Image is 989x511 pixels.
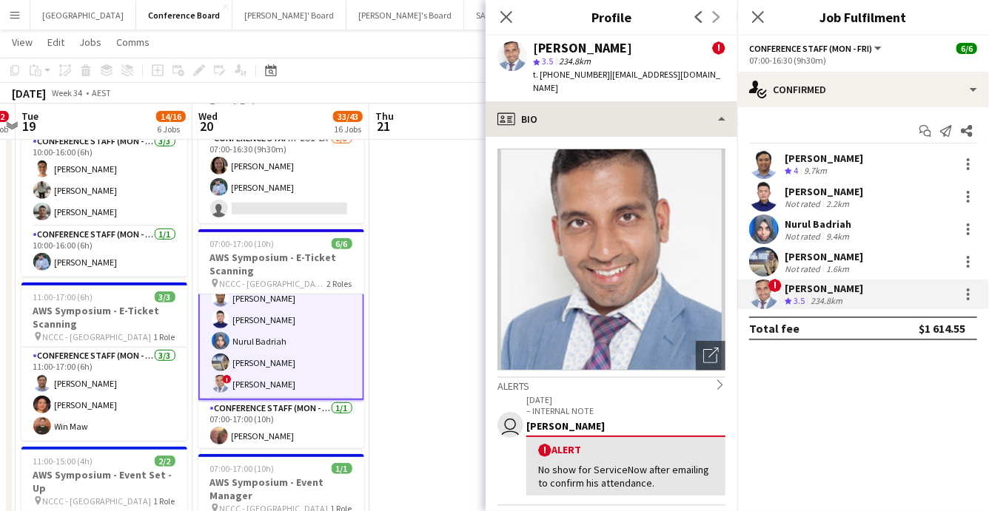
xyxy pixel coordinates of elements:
span: t. [PHONE_NUMBER] [533,69,610,80]
span: NCCC - [GEOGRAPHIC_DATA] [220,278,327,289]
div: 234.8km [808,295,845,308]
span: 19 [19,118,38,135]
div: Not rated [785,231,823,242]
app-card-role: Conference Staff (Mon - Fri)3/310:00-16:00 (6h)[PERSON_NAME][PERSON_NAME][PERSON_NAME] [21,133,187,226]
span: NCCC - [GEOGRAPHIC_DATA] [43,495,152,507]
div: 2.2km [823,198,852,209]
span: 20 [196,118,218,135]
div: No show for ServiceNow after emailing to confirm his attendance. [538,463,714,490]
app-card-role: Conference Staff (Mon - Fri)5/507:00-16:30 (9h30m)[PERSON_NAME][PERSON_NAME]Nurul Badriah[PERSON_... [198,261,364,400]
span: 6/6 [956,43,977,54]
div: Total fee [749,321,799,336]
div: $1 614.55 [919,321,965,336]
app-card-role: Conference Staff (Mon - Fri)28I2A2/307:00-16:30 (9h30m)[PERSON_NAME][PERSON_NAME] [198,130,364,223]
div: AEST [92,87,111,98]
span: Week 34 [49,87,86,98]
h3: Job Fulfilment [737,7,989,27]
div: Alert [538,443,714,457]
div: Not rated [785,198,823,209]
h3: AWS Symposium - Event Manager [198,476,364,502]
div: Nurul Badriah [785,217,852,231]
div: [PERSON_NAME] [785,250,863,263]
span: Tue [21,109,38,123]
img: Crew avatar or photo [497,149,725,370]
app-job-card: 11:00-17:00 (6h)3/3AWS Symposium - E-Ticket Scanning NCCC - [GEOGRAPHIC_DATA]1 RoleConference Sta... [21,282,187,441]
span: ! [768,279,782,292]
span: NCCC - [GEOGRAPHIC_DATA] [43,331,152,342]
div: Not rated [785,263,823,274]
span: 07:00-17:00 (10h) [210,463,275,474]
span: View [12,35,33,49]
span: 1 Role [154,495,175,507]
span: 11:00-15:00 (4h) [33,456,93,467]
span: ! [712,41,725,55]
span: 07:00-17:00 (10h) [210,238,275,249]
app-card-role: Conference Staff (Mon - Fri)3/311:00-17:00 (6h)[PERSON_NAME][PERSON_NAME]Win Maw [21,348,187,441]
div: Alerts [497,376,725,393]
span: 2 Roles [327,278,352,289]
a: View [6,33,38,52]
span: Thu [375,109,394,123]
span: Wed [198,109,218,123]
span: 14/16 [156,111,186,122]
div: 1.6km [823,263,852,274]
span: ! [538,444,552,457]
button: [GEOGRAPHIC_DATA] [30,1,136,30]
div: Open photos pop-in [696,341,725,370]
div: 9.4km [823,231,852,242]
div: [PERSON_NAME] [533,41,632,55]
app-card-role: Conference Staff (Mon - Fri)1/107:00-17:00 (10h)[PERSON_NAME] [198,400,364,450]
app-job-card: 07:00-17:00 (10h)6/6AWS Symposium - E-Ticket Scanning NCCC - [GEOGRAPHIC_DATA]2 RolesConference S... [198,229,364,448]
a: Comms [110,33,155,52]
div: 16 Jobs [334,123,362,135]
span: 3.5 [542,55,553,67]
span: 1/1 [332,463,352,474]
div: [PERSON_NAME] [526,419,725,433]
span: 21 [373,118,394,135]
a: Jobs [73,33,107,52]
span: ! [223,375,232,384]
a: Edit [41,33,70,52]
div: 6 Jobs [157,123,185,135]
span: 6/6 [332,238,352,249]
h3: Profile [486,7,737,27]
button: SAMSUNG [464,1,527,30]
button: Conference Board [136,1,232,30]
button: Conference Staff (Mon - Fri) [749,43,884,54]
div: [PERSON_NAME] [785,185,863,198]
app-job-card: 10:00-16:00 (6h)4/4AWS Symposium - Partner Forum NCCC - [GEOGRAPHIC_DATA]2 RolesConference Staff ... [21,68,187,277]
div: [PERSON_NAME] [785,282,863,295]
span: 2/2 [155,456,175,467]
h3: AWS Symposium - E-Ticket Scanning [198,251,364,277]
div: 9.7km [801,165,830,177]
span: Conference Staff (Mon - Fri) [749,43,872,54]
div: Confirmed [737,72,989,107]
span: 11:00-17:00 (6h) [33,291,93,302]
span: 1 Role [154,331,175,342]
div: 07:00-16:30 (9h30m) [749,55,977,66]
span: 3/3 [155,291,175,302]
app-card-role: Conference Staff (Mon - Fri)1/110:00-16:00 (6h)[PERSON_NAME] [21,226,187,277]
span: 234.8km [556,55,594,67]
div: Bio [486,101,737,137]
span: | [EMAIL_ADDRESS][DOMAIN_NAME] [533,69,720,93]
span: Jobs [79,35,101,49]
app-job-card: 07:00-16:30 (9h30m)2/3AWS Symposium - Directional Front Entrance NCCC - [GEOGRAPHIC_DATA]1 RoleCo... [198,65,364,223]
p: [DATE] [526,394,725,405]
span: Edit [47,35,64,49]
button: [PERSON_NAME]' Board [232,1,346,30]
span: 33/43 [333,111,363,122]
p: – INTERNAL NOTE [526,405,725,416]
h3: AWS Symposium - E-Ticket Scanning [21,304,187,331]
span: 4 [794,165,798,176]
button: [PERSON_NAME]'s Board [346,1,464,30]
div: [PERSON_NAME] [785,152,863,165]
span: 3.5 [794,295,805,306]
span: Comms [116,35,150,49]
h3: AWS Symposium - Event Set - Up [21,468,187,495]
div: [DATE] [12,86,46,101]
